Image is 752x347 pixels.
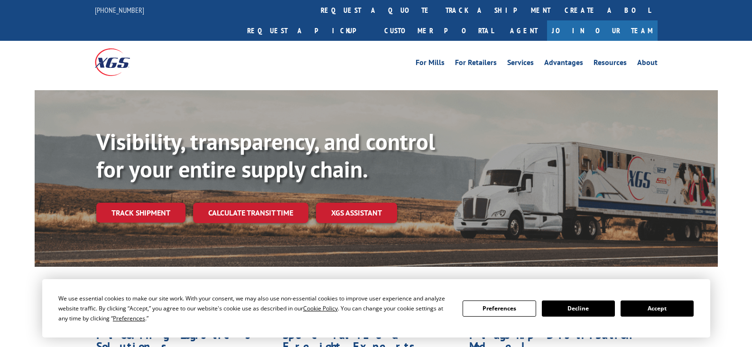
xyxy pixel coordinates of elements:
[303,304,338,312] span: Cookie Policy
[193,203,308,223] a: Calculate transit time
[507,59,534,69] a: Services
[637,59,658,69] a: About
[42,279,710,338] div: Cookie Consent Prompt
[240,20,377,41] a: Request a pickup
[416,59,445,69] a: For Mills
[542,300,615,317] button: Decline
[547,20,658,41] a: Join Our Team
[96,203,186,223] a: Track shipment
[501,20,547,41] a: Agent
[377,20,501,41] a: Customer Portal
[544,59,583,69] a: Advantages
[113,314,145,322] span: Preferences
[95,5,144,15] a: [PHONE_NUMBER]
[58,293,451,323] div: We use essential cookies to make our site work. With your consent, we may also use non-essential ...
[621,300,694,317] button: Accept
[455,59,497,69] a: For Retailers
[594,59,627,69] a: Resources
[463,300,536,317] button: Preferences
[316,203,397,223] a: XGS ASSISTANT
[96,127,435,184] b: Visibility, transparency, and control for your entire supply chain.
